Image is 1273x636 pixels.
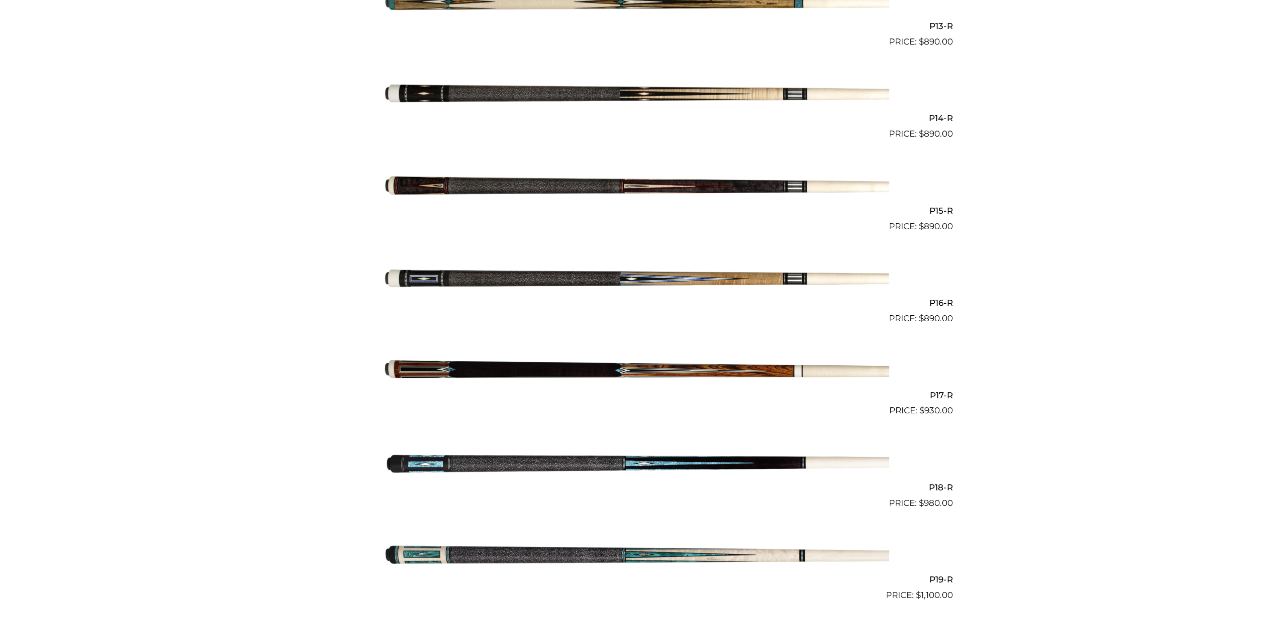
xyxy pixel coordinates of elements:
[384,53,889,137] img: P14-R
[919,313,924,323] span: $
[919,129,924,139] span: $
[321,421,953,509] a: P18-R $980.00
[321,570,953,589] h2: P19-R
[919,498,953,508] bdi: 980.00
[919,37,953,47] bdi: 890.00
[321,53,953,141] a: P14-R $890.00
[384,237,889,321] img: P16-R
[321,237,953,325] a: P16-R $890.00
[384,329,889,413] img: P17-R
[321,145,953,233] a: P15-R $890.00
[321,294,953,312] h2: P16-R
[321,329,953,417] a: P17-R $930.00
[384,145,889,229] img: P15-R
[919,498,924,508] span: $
[916,590,921,600] span: $
[384,421,889,505] img: P18-R
[919,405,924,415] span: $
[919,313,953,323] bdi: 890.00
[321,17,953,36] h2: P13-R
[919,37,924,47] span: $
[321,514,953,602] a: P19-R $1,100.00
[919,129,953,139] bdi: 890.00
[919,405,953,415] bdi: 930.00
[384,514,889,598] img: P19-R
[919,221,953,231] bdi: 890.00
[321,201,953,220] h2: P15-R
[321,386,953,404] h2: P17-R
[321,478,953,496] h2: P18-R
[321,109,953,128] h2: P14-R
[919,221,924,231] span: $
[916,590,953,600] bdi: 1,100.00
